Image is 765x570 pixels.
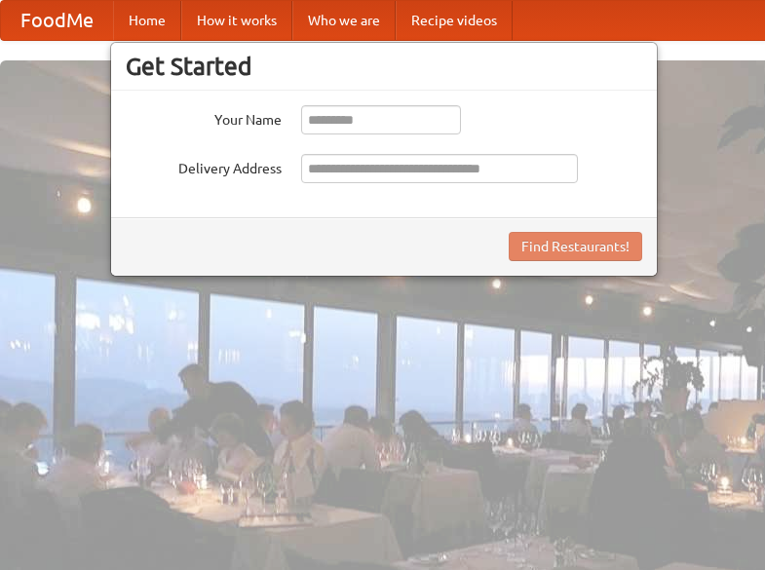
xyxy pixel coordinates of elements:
[126,154,282,178] label: Delivery Address
[181,1,292,40] a: How it works
[509,232,642,261] button: Find Restaurants!
[113,1,181,40] a: Home
[126,105,282,130] label: Your Name
[126,52,642,81] h3: Get Started
[396,1,513,40] a: Recipe videos
[1,1,113,40] a: FoodMe
[292,1,396,40] a: Who we are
